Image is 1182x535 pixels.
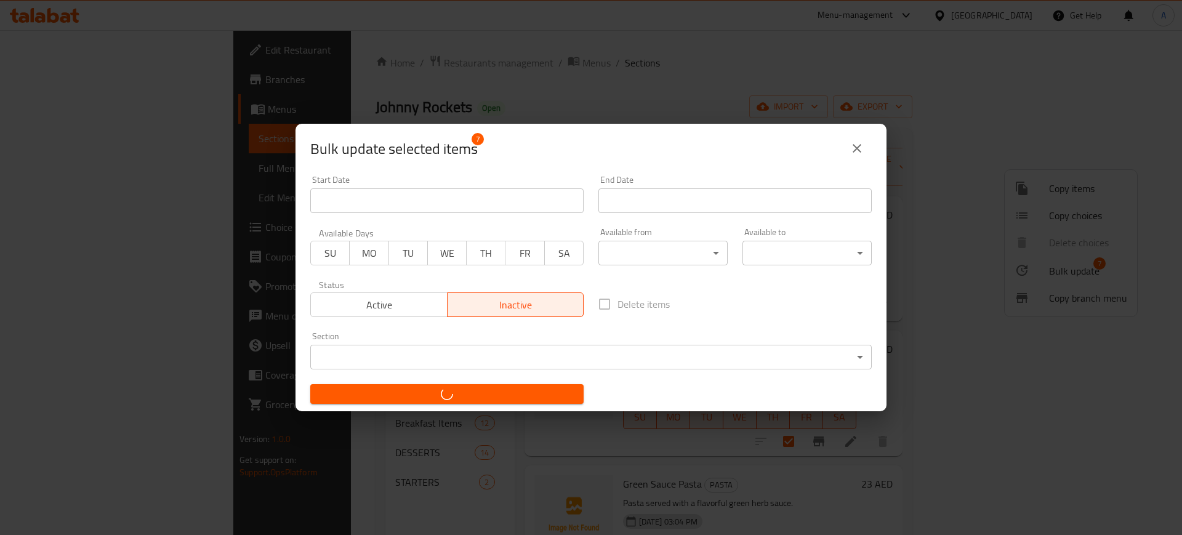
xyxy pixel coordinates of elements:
[505,241,544,265] button: FR
[510,244,539,262] span: FR
[447,292,584,317] button: Inactive
[617,297,670,312] span: Delete items
[349,241,388,265] button: MO
[394,244,423,262] span: TU
[466,241,505,265] button: TH
[544,241,584,265] button: SA
[842,134,872,163] button: close
[598,241,728,265] div: ​
[427,241,467,265] button: WE
[388,241,428,265] button: TU
[310,241,350,265] button: SU
[316,296,443,314] span: Active
[472,244,501,262] span: TH
[310,292,448,317] button: Active
[433,244,462,262] span: WE
[355,244,384,262] span: MO
[742,241,872,265] div: ​
[472,133,484,145] span: 7
[550,244,579,262] span: SA
[452,296,579,314] span: Inactive
[310,345,872,369] div: ​
[316,244,345,262] span: SU
[310,139,478,159] span: Selected items count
